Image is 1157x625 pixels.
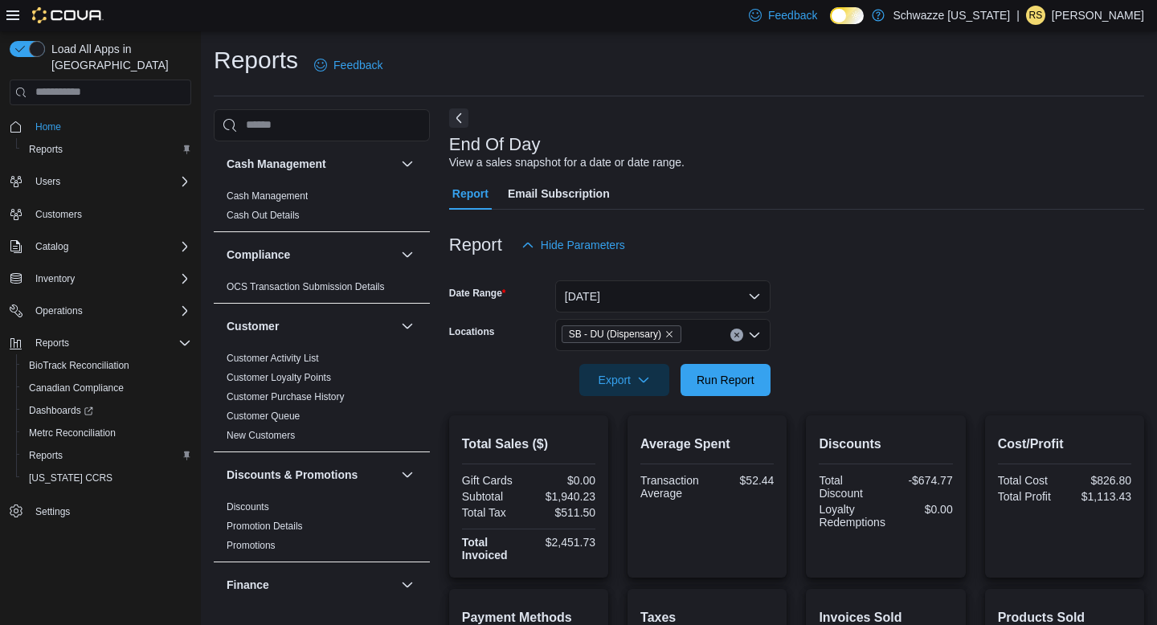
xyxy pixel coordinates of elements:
button: Cash Management [227,156,395,172]
span: Settings [35,505,70,518]
span: Report [452,178,489,210]
span: Dashboards [22,401,191,420]
button: Users [3,170,198,193]
span: Canadian Compliance [29,382,124,394]
div: Customer [214,349,430,451]
span: Customer Activity List [227,352,319,365]
a: Customer Activity List [227,353,319,364]
a: Dashboards [22,401,100,420]
button: Open list of options [748,329,761,341]
button: Compliance [227,247,395,263]
span: BioTrack Reconciliation [29,359,129,372]
span: Operations [29,301,191,321]
button: Finance [398,575,417,594]
span: Feedback [768,7,817,23]
h3: End Of Day [449,135,541,154]
span: Load All Apps in [GEOGRAPHIC_DATA] [45,41,191,73]
div: $0.00 [892,503,953,516]
a: Cash Management [227,190,308,202]
div: Total Cost [998,474,1061,487]
a: Promotion Details [227,521,303,532]
a: Home [29,117,67,137]
input: Dark Mode [830,7,864,24]
span: Catalog [29,237,191,256]
a: Metrc Reconciliation [22,423,122,443]
span: Washington CCRS [22,468,191,488]
span: [US_STATE] CCRS [29,472,112,484]
div: $0.00 [532,474,595,487]
button: Discounts & Promotions [227,467,395,483]
button: Next [449,108,468,128]
h3: Discounts & Promotions [227,467,358,483]
h3: Cash Management [227,156,326,172]
button: Cash Management [398,154,417,174]
span: OCS Transaction Submission Details [227,280,385,293]
span: Operations [35,304,83,317]
div: View a sales snapshot for a date or date range. [449,154,685,171]
h3: Customer [227,318,279,334]
button: Customers [3,202,198,226]
span: Feedback [333,57,382,73]
p: | [1016,6,1020,25]
div: $52.44 [710,474,774,487]
button: [DATE] [555,280,771,312]
button: Finance [227,577,395,593]
span: Reports [22,446,191,465]
div: $511.50 [532,506,595,519]
span: Catalog [35,240,68,253]
h3: Finance [227,577,269,593]
span: Canadian Compliance [22,378,191,398]
button: Remove SB - DU (Dispensary) from selection in this group [664,329,674,339]
strong: Total Invoiced [462,536,508,562]
a: Settings [29,502,76,521]
button: Customer [398,317,417,336]
span: Email Subscription [508,178,610,210]
span: Home [35,121,61,133]
span: Inventory [29,269,191,288]
span: SB - DU (Dispensary) [562,325,681,343]
span: Dashboards [29,404,93,417]
span: Settings [29,500,191,521]
span: Customer Loyalty Points [227,371,331,384]
button: Catalog [29,237,75,256]
span: Reports [29,143,63,156]
p: [PERSON_NAME] [1052,6,1144,25]
a: Customer Purchase History [227,391,345,402]
button: Canadian Compliance [16,377,198,399]
span: Customers [35,208,82,221]
span: Export [589,364,660,396]
span: Customer Purchase History [227,390,345,403]
label: Locations [449,325,495,338]
span: Reports [35,337,69,349]
div: -$674.77 [889,474,953,487]
button: Clear input [730,329,743,341]
div: Total Tax [462,506,525,519]
h2: Cost/Profit [998,435,1131,454]
span: Inventory [35,272,75,285]
div: Loyalty Redemptions [819,503,885,529]
button: Export [579,364,669,396]
button: Catalog [3,235,198,258]
div: Transaction Average [640,474,704,500]
span: Promotion Details [227,520,303,533]
label: Date Range [449,287,506,300]
button: Customer [227,318,395,334]
span: Promotions [227,539,276,552]
div: Compliance [214,277,430,303]
span: Home [29,116,191,137]
button: Settings [3,499,198,522]
span: Metrc Reconciliation [29,427,116,439]
span: Customer Queue [227,410,300,423]
img: Cova [32,7,104,23]
button: Metrc Reconciliation [16,422,198,444]
h1: Reports [214,44,298,76]
button: Operations [29,301,89,321]
div: $1,113.43 [1068,490,1131,503]
button: Operations [3,300,198,322]
a: Dashboards [16,399,198,422]
div: Subtotal [462,490,525,503]
button: Inventory [3,268,198,290]
a: Feedback [308,49,389,81]
span: Reports [29,449,63,462]
a: Canadian Compliance [22,378,130,398]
